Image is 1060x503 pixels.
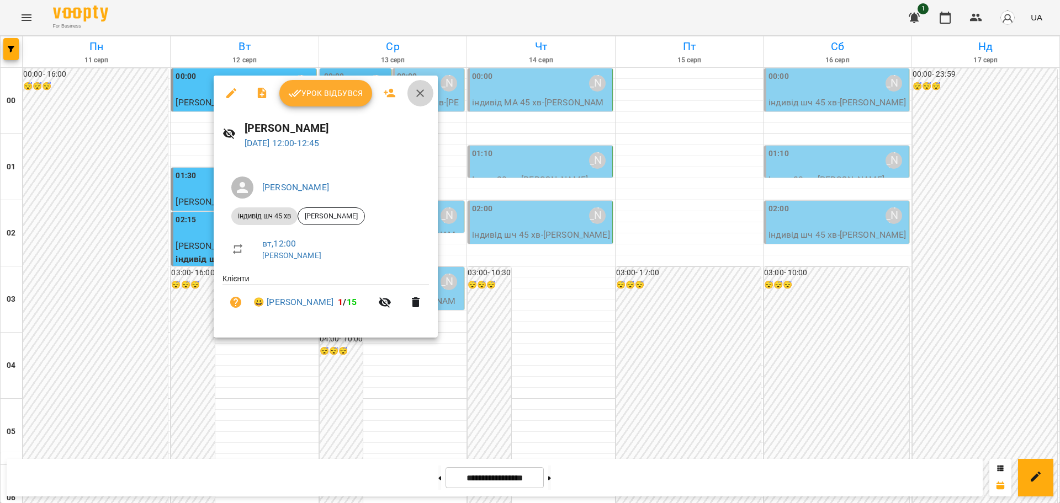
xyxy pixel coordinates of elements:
[347,297,357,307] span: 15
[262,251,321,260] a: [PERSON_NAME]
[279,80,372,106] button: Урок відбувся
[222,273,429,324] ul: Клієнти
[338,297,343,307] span: 1
[222,289,249,315] button: Візит ще не сплачено. Додати оплату?
[262,182,329,192] a: [PERSON_NAME]
[231,211,298,221] span: індивід шч 45 хв
[245,120,429,137] h6: [PERSON_NAME]
[298,211,364,221] span: [PERSON_NAME]
[262,238,296,249] a: вт , 12:00
[245,138,320,148] a: [DATE] 12:00-12:45
[288,87,363,100] span: Урок відбувся
[253,296,333,309] a: 😀 [PERSON_NAME]
[298,207,365,225] div: [PERSON_NAME]
[338,297,357,307] b: /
